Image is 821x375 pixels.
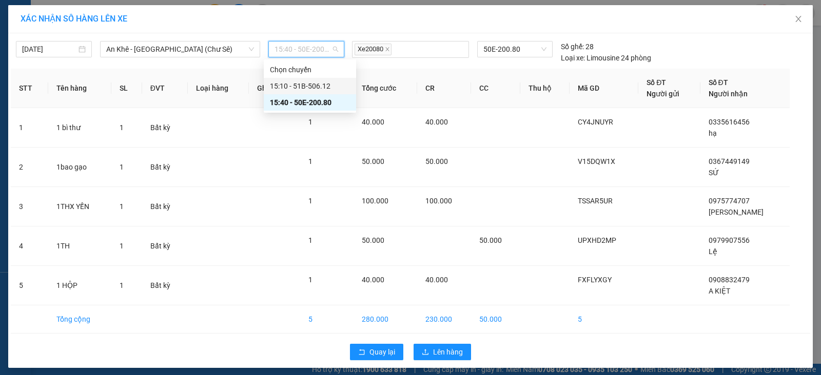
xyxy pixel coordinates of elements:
[142,148,188,187] td: Bất kỳ
[362,157,384,165] span: 50.000
[22,44,76,55] input: 15/10/2025
[120,202,124,211] span: 1
[578,197,613,205] span: TSSAR5UR
[561,41,594,52] div: 28
[647,90,679,98] span: Người gửi
[433,346,463,358] span: Lên hàng
[120,123,124,132] span: 1
[709,197,750,205] span: 0975774707
[471,69,520,108] th: CC
[709,208,764,216] span: [PERSON_NAME]
[48,108,111,148] td: 1 bì thư
[647,78,666,87] span: Số ĐT
[11,108,48,148] td: 1
[362,197,388,205] span: 100.000
[417,305,471,334] td: 230.000
[483,41,546,57] span: 50E-200.80
[249,69,300,108] th: Ghi chú
[106,41,254,57] span: An Khê - Sài Gòn (Chư Sê)
[709,118,750,126] span: 0335616456
[142,266,188,305] td: Bất kỳ
[270,64,350,75] div: Chọn chuyến
[120,163,124,171] span: 1
[120,242,124,250] span: 1
[425,157,448,165] span: 50.000
[471,305,520,334] td: 50.000
[308,157,312,165] span: 1
[264,61,356,78] div: Chọn chuyến
[21,14,127,24] span: XÁC NHẬN SỐ HÀNG LÊN XE
[369,346,395,358] span: Quay lại
[350,344,403,360] button: rollbackQuay lại
[142,226,188,266] td: Bất kỳ
[48,187,111,226] td: 1THX YẾN
[11,148,48,187] td: 2
[709,247,717,256] span: Lệ
[362,118,384,126] span: 40.000
[48,148,111,187] td: 1bao gạo
[111,69,142,108] th: SL
[709,90,748,98] span: Người nhận
[709,169,719,177] span: SỨ
[362,236,384,244] span: 50.000
[48,266,111,305] td: 1 HỘP
[48,305,111,334] td: Tổng cộng
[11,266,48,305] td: 5
[308,118,312,126] span: 1
[385,47,390,52] span: close
[570,69,638,108] th: Mã GD
[784,5,813,34] button: Close
[709,276,750,284] span: 0908832479
[578,118,613,126] span: CY4JNUYR
[794,15,803,23] span: close
[414,344,471,360] button: uploadLên hàng
[578,236,616,244] span: UPXHD2MP
[300,305,354,334] td: 5
[422,348,429,357] span: upload
[417,69,471,108] th: CR
[142,187,188,226] td: Bất kỳ
[120,281,124,289] span: 1
[362,276,384,284] span: 40.000
[355,44,392,55] span: Xe20080
[142,108,188,148] td: Bất kỳ
[308,236,312,244] span: 1
[48,69,111,108] th: Tên hàng
[354,305,417,334] td: 280.000
[709,157,750,165] span: 0367449149
[248,46,255,52] span: down
[142,69,188,108] th: ĐVT
[520,69,570,108] th: Thu hộ
[354,69,417,108] th: Tổng cước
[578,157,615,165] span: V15DQW1X
[270,97,350,108] div: 15:40 - 50E-200.80
[308,276,312,284] span: 1
[570,305,638,334] td: 5
[561,52,585,64] span: Loại xe:
[11,187,48,226] td: 3
[479,236,502,244] span: 50.000
[11,69,48,108] th: STT
[425,118,448,126] span: 40.000
[425,276,448,284] span: 40.000
[709,287,730,295] span: A KIỆT
[709,78,728,87] span: Số ĐT
[188,69,249,108] th: Loại hàng
[275,41,338,57] span: 15:40 - 50E-200.80
[561,52,651,64] div: Limousine 24 phòng
[358,348,365,357] span: rollback
[425,197,452,205] span: 100.000
[561,41,584,52] span: Số ghế:
[11,226,48,266] td: 4
[578,276,612,284] span: FXFLYXGY
[270,80,350,92] div: 15:10 - 51B-506.12
[308,197,312,205] span: 1
[709,129,717,137] span: hạ
[709,236,750,244] span: 0979907556
[48,226,111,266] td: 1TH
